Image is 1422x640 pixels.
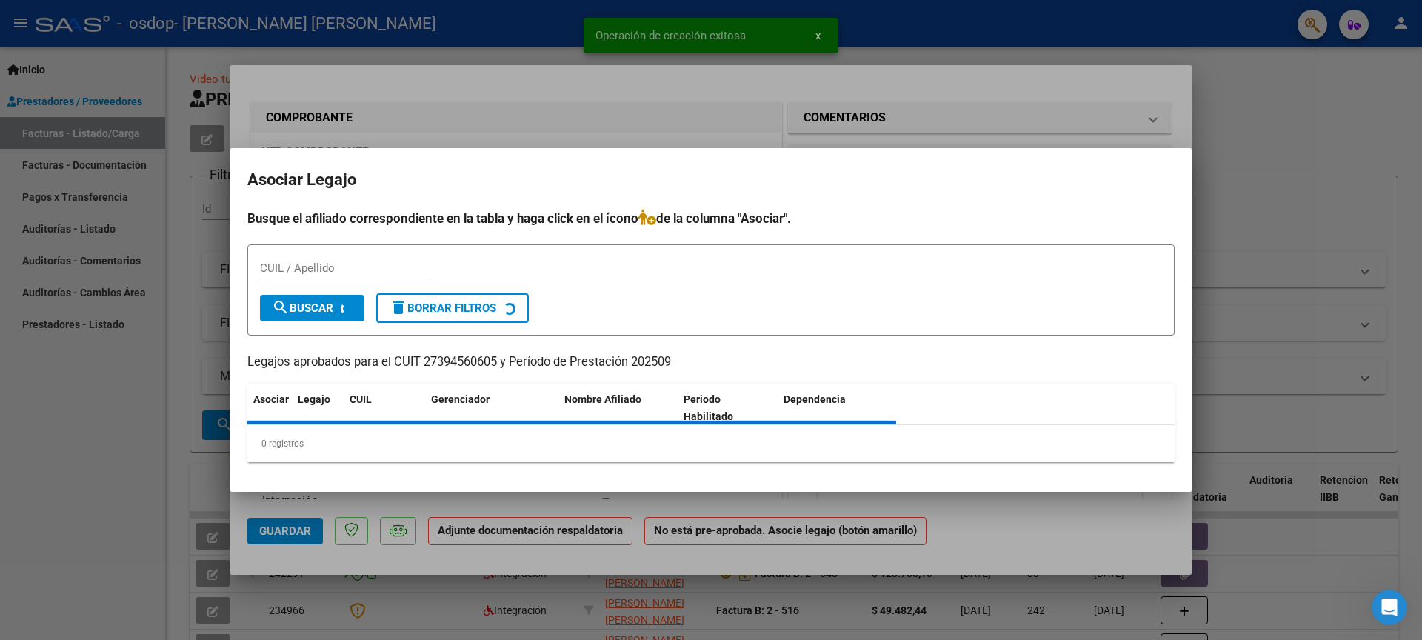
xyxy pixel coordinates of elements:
[247,166,1175,194] h2: Asociar Legajo
[247,353,1175,372] p: Legajos aprobados para el CUIT 27394560605 y Período de Prestación 202509
[344,384,425,433] datatable-header-cell: CUIL
[260,295,364,321] button: Buscar
[684,393,733,422] span: Periodo Habilitado
[272,299,290,316] mat-icon: search
[298,393,330,405] span: Legajo
[564,393,641,405] span: Nombre Afiliado
[390,299,407,316] mat-icon: delete
[425,384,558,433] datatable-header-cell: Gerenciador
[558,384,678,433] datatable-header-cell: Nombre Afiliado
[390,301,496,315] span: Borrar Filtros
[292,384,344,433] datatable-header-cell: Legajo
[678,384,778,433] datatable-header-cell: Periodo Habilitado
[778,384,897,433] datatable-header-cell: Dependencia
[272,301,333,315] span: Buscar
[247,209,1175,228] h4: Busque el afiliado correspondiente en la tabla y haga click en el ícono de la columna "Asociar".
[431,393,490,405] span: Gerenciador
[350,393,372,405] span: CUIL
[253,393,289,405] span: Asociar
[784,393,846,405] span: Dependencia
[376,293,529,323] button: Borrar Filtros
[247,384,292,433] datatable-header-cell: Asociar
[247,425,1175,462] div: 0 registros
[1372,590,1407,625] iframe: Intercom live chat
